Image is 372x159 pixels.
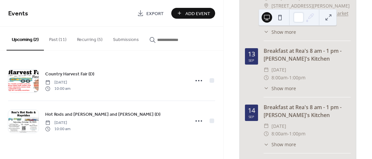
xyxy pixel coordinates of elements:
[264,141,269,148] div: ​
[264,130,269,138] div: ​
[289,74,306,82] span: 1:00pm
[288,74,289,82] span: -
[264,2,269,10] div: ​
[264,85,296,92] button: ​Show more
[271,122,286,130] span: [DATE]
[45,126,70,132] span: 10:00 am
[7,27,44,50] button: Upcoming (2)
[45,70,94,78] a: Country Harvest Fair (D)
[171,8,215,19] button: Add Event
[271,85,296,92] span: Show more
[288,130,289,138] span: -
[264,85,269,92] div: ​
[45,80,70,86] span: [DATE]
[264,29,269,35] div: ​
[271,66,286,74] span: [DATE]
[72,27,108,50] button: Recurring (5)
[264,66,269,74] div: ​
[248,107,255,114] div: 14
[264,47,351,63] div: Breakfast at Rea's 8 am - 1 pm - [PERSON_NAME]'s Kitchen
[264,74,269,82] div: ​
[271,2,350,10] span: [STREET_ADDRESS][PERSON_NAME]
[249,59,254,62] div: Sep
[45,71,94,78] span: Country Harvest Fair (D)
[44,27,72,50] button: Past (11)
[45,111,160,118] span: Hot Rods and [PERSON_NAME] and [PERSON_NAME] (D)
[45,120,70,126] span: [DATE]
[8,7,28,20] span: Events
[271,130,288,138] span: 8:00am
[271,74,288,82] span: 8:00am
[248,51,255,57] div: 13
[45,110,160,118] a: Hot Rods and [PERSON_NAME] and [PERSON_NAME] (D)
[45,86,70,91] span: 10:00 am
[264,141,296,148] button: ​Show more
[264,29,296,35] button: ​Show more
[132,8,169,19] a: Export
[289,130,306,138] span: 1:00pm
[108,27,144,50] button: Submissions
[264,103,351,119] div: Breakfast at Rea's 8 am - 1 pm - [PERSON_NAME]'s Kitchen
[271,141,296,148] span: Show more
[264,122,269,130] div: ​
[271,29,296,35] span: Show more
[249,115,254,118] div: Sep
[146,10,164,17] span: Export
[185,10,210,17] span: Add Event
